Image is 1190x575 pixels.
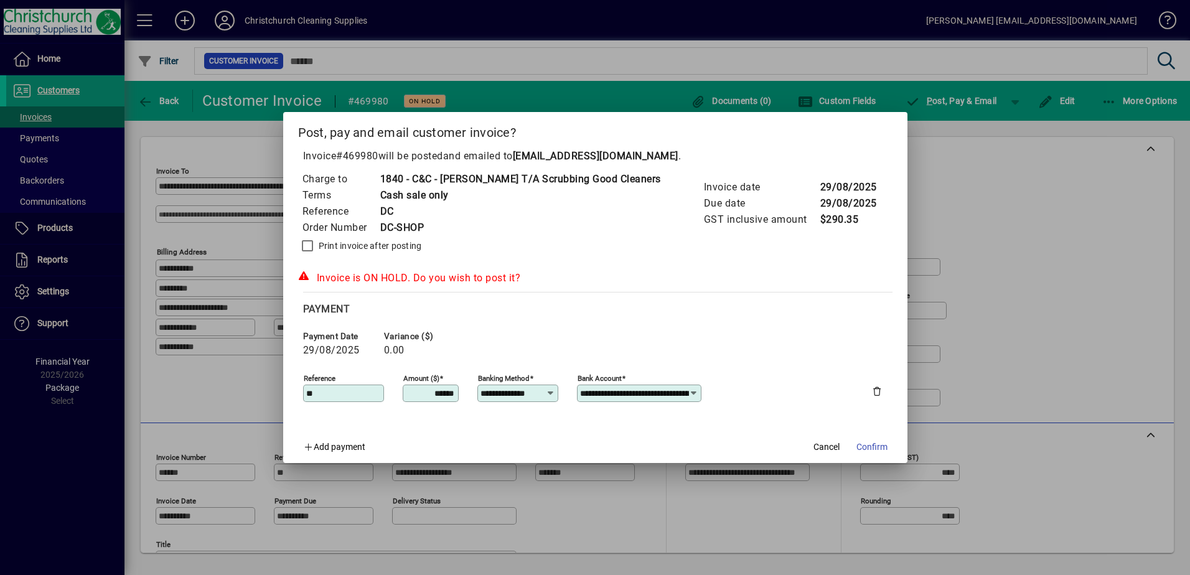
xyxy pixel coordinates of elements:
[302,203,380,220] td: Reference
[283,112,907,148] h2: Post, pay and email customer invoice?
[384,332,459,341] span: Variance ($)
[380,203,661,220] td: DC
[336,150,378,162] span: #469980
[703,212,820,228] td: GST inclusive amount
[820,212,877,228] td: $290.35
[380,220,661,236] td: DC-SHOP
[403,374,439,383] mat-label: Amount ($)
[703,179,820,195] td: Invoice date
[303,303,350,315] span: Payment
[302,171,380,187] td: Charge to
[303,345,360,356] span: 29/08/2025
[807,436,846,458] button: Cancel
[304,374,335,383] mat-label: Reference
[380,171,661,187] td: 1840 - C&C - [PERSON_NAME] T/A Scrubbing Good Cleaners
[820,179,877,195] td: 29/08/2025
[703,195,820,212] td: Due date
[384,345,405,356] span: 0.00
[298,149,892,164] p: Invoice will be posted .
[380,187,661,203] td: Cash sale only
[316,240,422,252] label: Print invoice after posting
[298,436,371,458] button: Add payment
[302,220,380,236] td: Order Number
[443,150,678,162] span: and emailed to
[478,374,530,383] mat-label: Banking method
[578,374,622,383] mat-label: Bank Account
[856,441,888,454] span: Confirm
[813,441,840,454] span: Cancel
[513,150,678,162] b: [EMAIL_ADDRESS][DOMAIN_NAME]
[302,187,380,203] td: Terms
[314,442,365,452] span: Add payment
[820,195,877,212] td: 29/08/2025
[851,436,892,458] button: Confirm
[303,332,378,341] span: Payment date
[298,271,892,286] div: Invoice is ON HOLD. Do you wish to post it?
